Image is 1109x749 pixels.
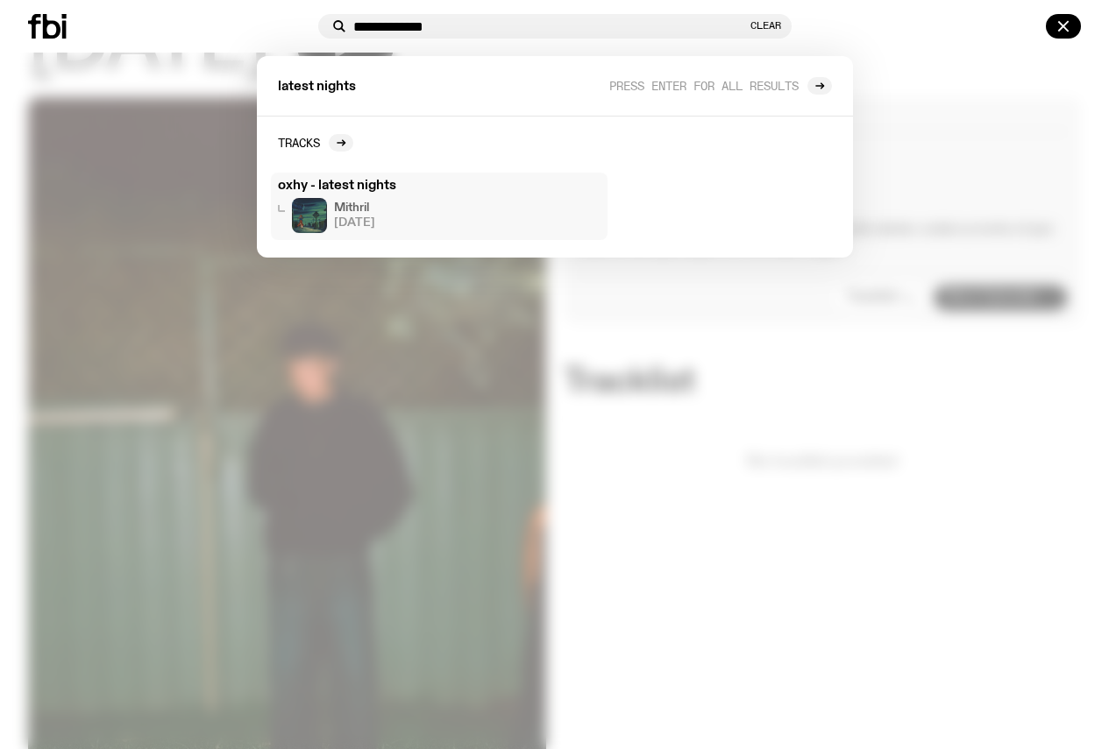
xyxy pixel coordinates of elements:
h3: oxhy - latest nights [278,180,601,193]
button: Clear [750,21,781,31]
a: oxhy - latest nightsMithril[DATE] [271,173,608,240]
a: Tracks [278,134,353,152]
h4: Mithril [334,202,375,214]
span: [DATE] [334,217,375,229]
h2: Tracks [278,136,320,149]
span: Press enter for all results [609,79,799,92]
a: Press enter for all results [609,77,832,95]
span: latest nights [278,81,356,94]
